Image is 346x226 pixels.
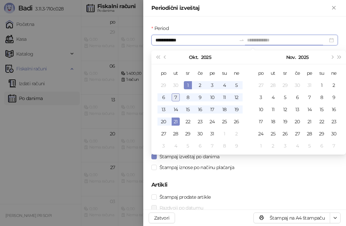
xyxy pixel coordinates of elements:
[196,118,204,126] div: 23
[182,79,194,91] td: 2025-10-01
[336,51,343,64] button: Sledeća godina (Control + right)
[267,128,279,140] td: 2025-11-25
[218,116,230,128] td: 2025-10-25
[269,130,277,138] div: 25
[267,103,279,116] td: 2025-11-11
[208,81,216,89] div: 3
[291,116,303,128] td: 2025-11-20
[318,142,326,150] div: 6
[316,103,328,116] td: 2025-11-15
[182,140,194,152] td: 2025-11-05
[220,105,228,114] div: 18
[208,142,216,150] div: 7
[172,93,180,101] div: 7
[232,93,241,101] div: 12
[279,103,291,116] td: 2025-11-12
[196,105,204,114] div: 16
[291,67,303,79] th: če
[293,142,301,150] div: 4
[230,67,243,79] th: ne
[218,140,230,152] td: 2025-11-08
[157,116,170,128] td: 2025-10-20
[206,91,218,103] td: 2025-10-10
[328,140,340,152] td: 2025-12-07
[318,105,326,114] div: 15
[267,67,279,79] th: ut
[220,81,228,89] div: 4
[305,142,314,150] div: 5
[239,37,244,43] span: swap-right
[184,105,192,114] div: 15
[159,118,168,126] div: 20
[196,130,204,138] div: 30
[172,130,180,138] div: 28
[157,153,222,160] span: Štampaj izveštaj po danima
[170,103,182,116] td: 2025-10-14
[318,81,326,89] div: 1
[316,79,328,91] td: 2025-11-01
[291,128,303,140] td: 2025-11-27
[255,128,267,140] td: 2025-11-24
[182,128,194,140] td: 2025-10-29
[298,51,308,64] button: Izaberi godinu
[194,67,206,79] th: če
[267,79,279,91] td: 2025-10-28
[257,93,265,101] div: 3
[232,142,241,150] div: 9
[157,164,237,171] span: Štampaj iznose po načinu plaćanja
[257,130,265,138] div: 24
[220,130,228,138] div: 1
[194,103,206,116] td: 2025-10-16
[318,130,326,138] div: 29
[269,81,277,89] div: 28
[157,193,213,201] span: Štampaj prodate artikle
[157,79,170,91] td: 2025-09-29
[184,142,192,150] div: 5
[170,67,182,79] th: ut
[220,93,228,101] div: 11
[330,81,338,89] div: 2
[316,91,328,103] td: 2025-11-08
[194,91,206,103] td: 2025-10-09
[267,91,279,103] td: 2025-11-04
[279,79,291,91] td: 2025-10-29
[170,91,182,103] td: 2025-10-07
[151,181,338,189] h5: Artikli
[328,128,340,140] td: 2025-11-30
[157,67,170,79] th: po
[172,105,180,114] div: 14
[255,103,267,116] td: 2025-11-10
[281,142,289,150] div: 3
[303,79,316,91] td: 2025-10-31
[255,116,267,128] td: 2025-11-17
[218,103,230,116] td: 2025-10-18
[157,103,170,116] td: 2025-10-13
[196,142,204,150] div: 6
[157,128,170,140] td: 2025-10-27
[206,79,218,91] td: 2025-10-03
[230,116,243,128] td: 2025-10-26
[230,140,243,152] td: 2025-11-09
[206,140,218,152] td: 2025-11-07
[279,67,291,79] th: sr
[172,118,180,126] div: 21
[157,91,170,103] td: 2025-10-06
[170,79,182,91] td: 2025-09-30
[305,93,314,101] div: 7
[155,36,236,44] input: Period
[279,116,291,128] td: 2025-11-19
[182,91,194,103] td: 2025-10-08
[293,81,301,89] div: 30
[269,93,277,101] div: 4
[316,67,328,79] th: su
[269,118,277,126] div: 18
[232,130,241,138] div: 2
[196,93,204,101] div: 9
[255,67,267,79] th: po
[239,37,244,43] span: to
[157,204,206,212] span: Razdvoji po datumu
[281,118,289,126] div: 19
[159,81,168,89] div: 29
[184,118,192,126] div: 22
[330,118,338,126] div: 23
